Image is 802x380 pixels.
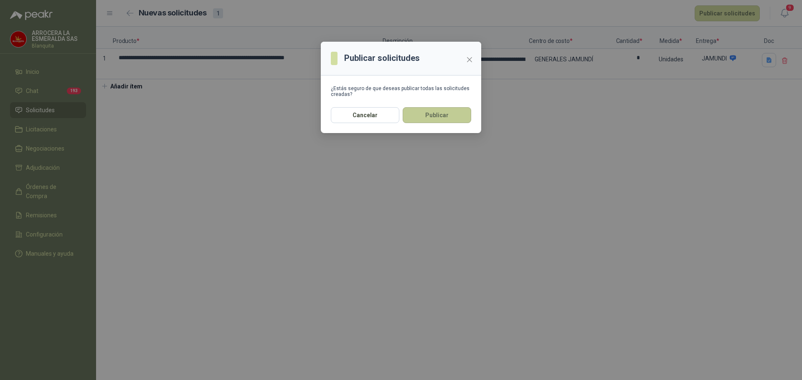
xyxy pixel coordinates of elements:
[403,107,471,123] button: Publicar
[463,53,476,66] button: Close
[344,52,420,65] h3: Publicar solicitudes
[331,86,471,97] div: ¿Estás seguro de que deseas publicar todas las solicitudes creadas?
[331,107,399,123] button: Cancelar
[466,56,473,63] span: close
